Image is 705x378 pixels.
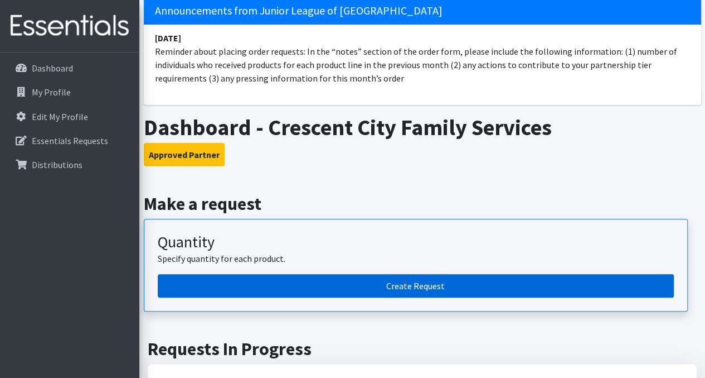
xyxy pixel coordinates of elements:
li: Reminder about placing order requests: In the “notes” section of the order form, please include t... [144,25,701,92]
img: HumanEssentials [4,7,135,45]
strong: [DATE] [155,32,181,44]
p: Specify quantity for each product. [158,252,674,265]
button: Approved Partner [144,143,225,166]
p: Distributions [32,159,82,170]
h3: Quantity [158,233,674,252]
p: Dashboard [32,63,73,74]
p: My Profile [32,87,71,98]
p: Essentials Requests [32,135,108,146]
h2: Make a request [144,193,701,214]
h2: Requests In Progress [148,338,697,360]
a: Distributions [4,154,135,176]
p: Edit My Profile [32,111,88,122]
a: My Profile [4,81,135,103]
h1: Dashboard - Crescent City Family Services [144,114,701,141]
a: Essentials Requests [4,130,135,152]
a: Edit My Profile [4,106,135,128]
a: Create a request by quantity [158,274,674,298]
a: Dashboard [4,57,135,79]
